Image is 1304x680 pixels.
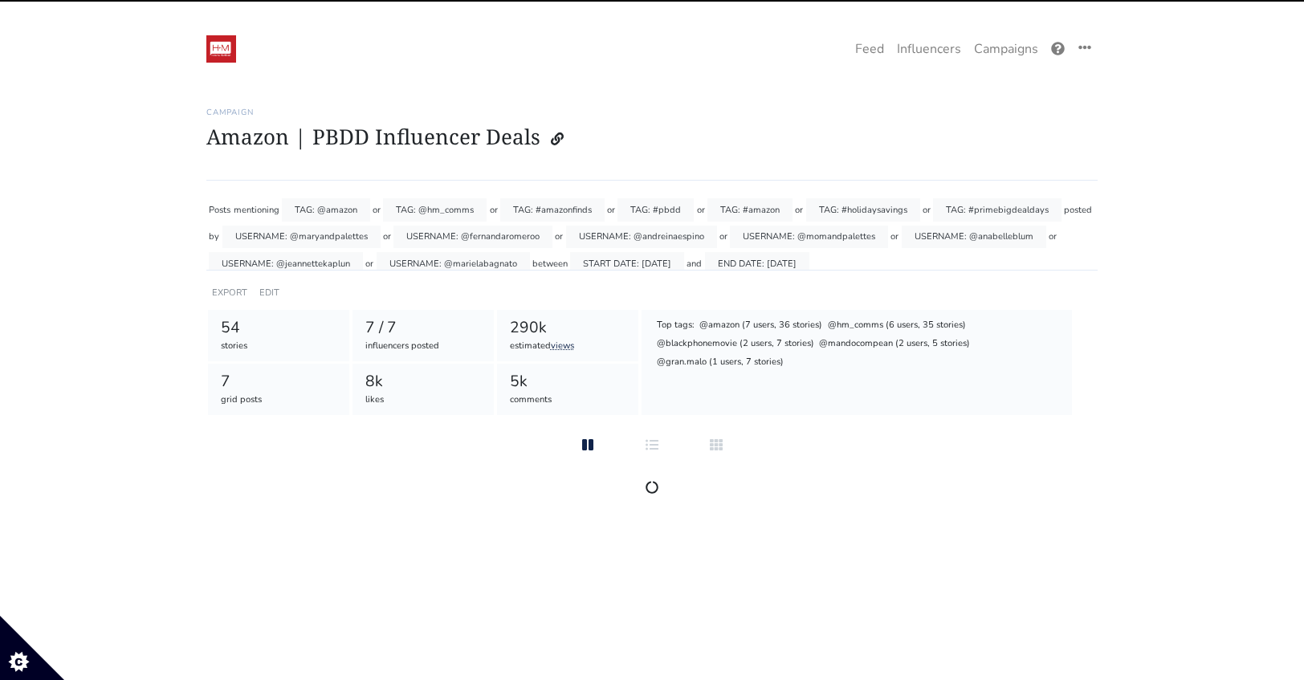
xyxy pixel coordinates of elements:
[510,370,626,393] div: 5k
[923,198,931,222] div: or
[373,198,381,222] div: or
[687,252,702,275] div: and
[221,340,337,353] div: stories
[206,124,1098,154] h1: Amazon | PBDD Influencer Deals
[221,393,337,407] div: grid posts
[826,318,967,334] div: @hm_comms (6 users, 35 stories)
[705,252,809,275] div: END DATE: [DATE]
[510,393,626,407] div: comments
[655,336,815,352] div: @blackphonemovie (2 users, 7 stories)
[365,340,482,353] div: influencers posted
[206,108,1098,117] h6: Campaign
[377,252,530,275] div: USERNAME: @marielabagnato
[699,318,824,334] div: @amazon (7 users, 36 stories)
[617,198,694,222] div: TAG: #pbdd
[500,198,605,222] div: TAG: #amazonfinds
[282,198,370,222] div: TAG: @amazon
[365,252,373,275] div: or
[730,226,888,249] div: USERNAME: @momandpalettes
[365,316,482,340] div: 7 / 7
[890,226,899,249] div: or
[222,226,381,249] div: USERNAME: @maryandpalettes
[365,370,482,393] div: 8k
[570,252,684,275] div: START DATE: [DATE]
[234,198,279,222] div: mentioning
[719,226,727,249] div: or
[555,226,563,249] div: or
[890,33,968,65] a: Influencers
[795,198,803,222] div: or
[365,393,482,407] div: likes
[607,198,615,222] div: or
[849,33,890,65] a: Feed
[206,35,236,63] img: 19:52:48_1547236368
[707,198,793,222] div: TAG: #amazon
[490,198,498,222] div: or
[209,226,219,249] div: by
[259,287,279,299] a: EDIT
[968,33,1045,65] a: Campaigns
[551,340,574,352] a: views
[1049,226,1057,249] div: or
[818,336,972,352] div: @mandocompean (2 users, 5 stories)
[510,340,626,353] div: estimated
[806,198,920,222] div: TAG: #holidaysavings
[209,198,230,222] div: Posts
[933,198,1062,222] div: TAG: #primebigdealdays
[532,252,568,275] div: between
[221,316,337,340] div: 54
[902,226,1046,249] div: USERNAME: @anabelleblum
[1064,198,1092,222] div: posted
[655,318,695,334] div: Top tags:
[221,370,337,393] div: 7
[393,226,552,249] div: USERNAME: @fernandaromeroo
[209,252,363,275] div: USERNAME: @jeannettekaplun
[697,198,705,222] div: or
[212,287,247,299] a: EXPORT
[510,316,626,340] div: 290k
[383,226,391,249] div: or
[383,198,487,222] div: TAG: @hm_comms
[566,226,717,249] div: USERNAME: @andreinaespino
[655,355,784,371] div: @gran.malo (1 users, 7 stories)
